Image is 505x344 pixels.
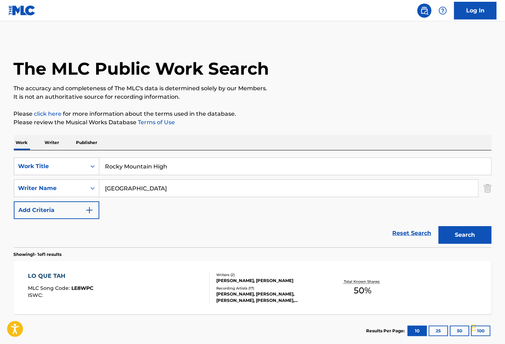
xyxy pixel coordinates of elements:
p: Work [14,135,30,150]
div: LO QUE TAH [28,272,93,280]
h1: The MLC Public Work Search [14,58,269,79]
p: Publisher [74,135,100,150]
div: Writer Name [18,184,82,193]
img: MLC Logo [8,5,36,16]
button: 25 [429,326,448,336]
button: 10 [407,326,427,336]
button: Search [439,226,492,244]
img: search [420,6,429,15]
div: Help [436,4,450,18]
div: [PERSON_NAME], [PERSON_NAME] [216,277,323,284]
p: It is not an authoritative source for recording information. [14,93,492,101]
span: MLC Song Code : [28,285,71,291]
span: LE8WPC [71,285,93,291]
button: Add Criteria [14,201,99,219]
img: 9d2ae6d4665cec9f34b9.svg [85,206,94,214]
p: Please for more information about the terms used in the database. [14,110,492,118]
p: Showing 1 - 1 of 1 results [14,251,62,258]
div: Recording Artists ( 17 ) [216,286,323,291]
a: Log In [454,2,497,19]
span: ISWC : [28,292,45,298]
a: LO QUE TAHMLC Song Code:LE8WPCISWC:Writers (2)[PERSON_NAME], [PERSON_NAME]Recording Artists (17)[... [14,261,492,314]
p: Total Known Shares: [344,279,382,284]
p: Writer [43,135,61,150]
div: Work Title [18,162,82,171]
img: help [439,6,447,15]
p: The accuracy and completeness of The MLC's data is determined solely by our Members. [14,84,492,93]
div: Writers ( 2 ) [216,272,323,277]
p: Please review the Musical Works Database [14,118,492,127]
a: Public Search [417,4,431,18]
a: Terms of Use [137,119,175,126]
div: [PERSON_NAME], [PERSON_NAME], [PERSON_NAME], [PERSON_NAME], [PERSON_NAME] [216,291,323,304]
a: click here [34,110,62,117]
div: Drag [472,317,476,338]
form: Search Form [14,157,492,247]
img: Delete Criterion [484,179,492,197]
button: 50 [450,326,469,336]
p: Results Per Page: [366,328,407,334]
span: 50 % [354,284,371,297]
a: Reset Search [389,225,435,241]
iframe: Chat Widget [470,310,505,344]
